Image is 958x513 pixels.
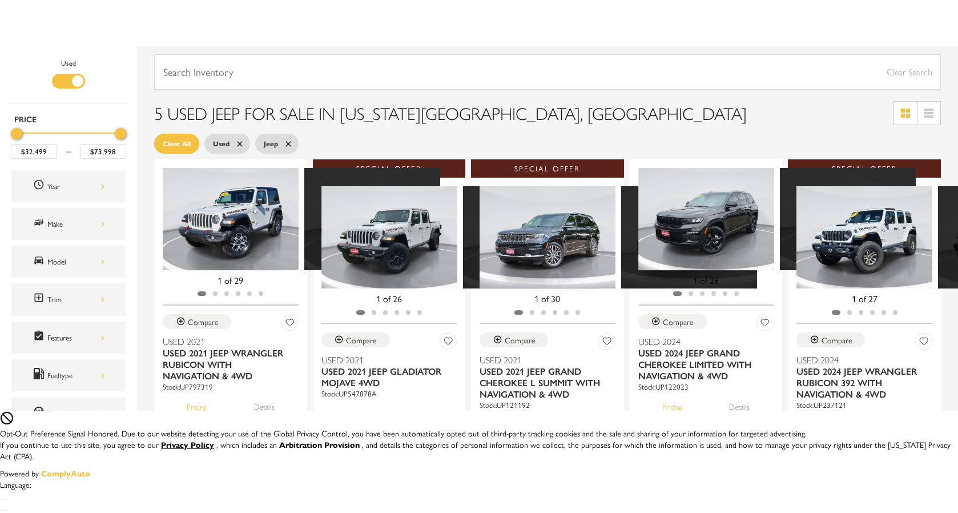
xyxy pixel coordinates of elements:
[47,180,104,193] div: Year
[471,159,624,178] div: Special Offer
[796,186,932,288] img: 2024 Jeep Wrangler Rubicon 392 1
[33,179,47,194] span: Year
[188,316,219,327] div: Compare
[484,410,543,435] button: pricing tab
[603,298,618,323] div: Next slide
[304,168,440,270] div: 2 / 2
[480,186,615,288] img: 2021 Jeep Grand Cherokee L Summit 1
[642,392,702,417] button: pricing tab
[463,186,599,288] div: 2 / 2
[11,128,22,139] div: Minimum Price
[213,137,230,151] span: Used
[163,168,299,270] div: 1 / 2
[663,316,694,327] div: Compare
[161,439,214,450] u: Privacy Policy
[47,331,104,344] div: Features
[163,382,299,392] div: Stock : UP797319
[638,314,707,329] button: Compare Vehicle
[796,400,932,410] div: Stock : UP237121
[505,335,536,345] div: Compare
[33,406,47,420] span: Transmission
[279,439,360,450] strong: Arbitration Provision
[163,336,299,382] a: Used 2021 Used 2021 Jeep Wrangler Rubicon With Navigation & 4WD
[41,467,90,479] a: ComplyAuto
[796,366,924,400] span: Used 2024 Jeep Wrangler Rubicon 392 With Navigation & 4WD
[471,292,624,305] div: 1 of 30
[11,246,126,278] div: Model Model
[325,399,384,424] button: pricing tab
[47,407,104,419] div: Transmission
[286,280,301,305] div: Next slide
[47,255,104,268] div: Model
[796,354,932,400] a: Used 2024 Used 2024 Jeep Wrangler Rubicon 392 With Navigation & 4WD
[796,186,932,288] div: 1 / 2
[33,217,47,231] span: Make
[638,336,766,347] span: Used 2024
[163,347,290,382] span: Used 2021 Jeep Wrangler Rubicon With Navigation & 4WD
[61,57,76,69] label: Used
[796,354,924,366] span: Used 2024
[444,298,460,323] div: Next slide
[321,186,457,288] img: 2021 Jeep Gladiator Mojave 1
[163,137,191,151] span: Clear All
[321,354,457,388] a: Used 2021 Used 2021 Jeep Gladiator Mojave 4WD
[11,124,126,159] div: Price
[154,101,747,125] span: 5 Used Jeep for Sale in [US_STATE][GEOGRAPHIC_DATA], [GEOGRAPHIC_DATA]
[163,314,231,329] button: Compare Vehicle
[630,274,783,287] div: 1 of 28
[33,254,47,269] span: Model
[163,336,290,347] span: Used 2021
[9,57,128,103] div: Filter by Vehicle Type
[638,168,774,270] div: 1 / 2
[47,369,104,382] div: Fueltype
[822,335,852,345] div: Compare
[638,382,774,392] div: Stock : UP122023
[163,168,299,270] img: 2021 Jeep Wrangler Rubicon 1
[167,392,226,417] button: pricing tab
[11,397,126,429] div: Transmission Transmission
[788,292,941,305] div: 1 of 27
[480,332,548,347] button: Compare Vehicle
[638,347,766,382] span: Used 2024 Jeep Grand Cherokee Limited With Navigation & 4WD
[480,366,607,400] span: Used 2021 Jeep Grand Cherokee L Summit With Navigation & 4WD
[33,330,47,345] span: Features
[638,168,774,270] img: 2024 Jeep Grand Cherokee Limited 1
[780,168,916,270] div: 2 / 2
[621,186,757,288] div: 2 / 2
[638,336,774,382] a: Used 2024 Used 2024 Jeep Grand Cherokee Limited With Navigation & 4WD
[313,159,466,178] div: Special Offer
[796,332,865,347] button: Compare Vehicle
[33,368,47,383] span: Fueltype
[480,354,615,400] a: Used 2021 Used 2021 Jeep Grand Cherokee L Summit With Navigation & 4WD
[800,410,860,435] button: pricing tab
[14,114,123,124] h5: Price
[11,144,57,159] input: Minimum
[788,159,941,178] div: Special Offer
[480,186,615,288] div: 1 / 2
[161,439,216,450] a: Privacy Policy
[47,218,104,230] div: Make
[551,410,611,435] button: details tab
[33,292,47,307] span: Trim
[313,292,466,305] div: 1 of 26
[868,410,928,435] button: details tab
[709,392,770,417] button: details tab
[80,144,126,159] input: Maximum
[321,388,457,399] div: Stock : UP547878A
[346,335,377,345] div: Compare
[154,274,307,287] div: 1 of 29
[321,186,457,288] div: 1 / 2
[11,170,126,202] div: Year Year
[920,298,935,323] div: Next slide
[154,54,941,90] input: Search Inventory
[11,322,126,354] div: Features Features
[321,332,390,347] button: Compare Vehicle
[480,354,607,366] span: Used 2021
[115,128,126,139] div: Maximum Price
[264,137,278,151] span: Jeep
[480,400,615,410] div: Stock : UP121192
[761,280,776,305] div: Next slide
[11,208,126,240] div: Make Make
[11,359,126,391] div: Fueltype Fueltype
[321,354,449,366] span: Used 2021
